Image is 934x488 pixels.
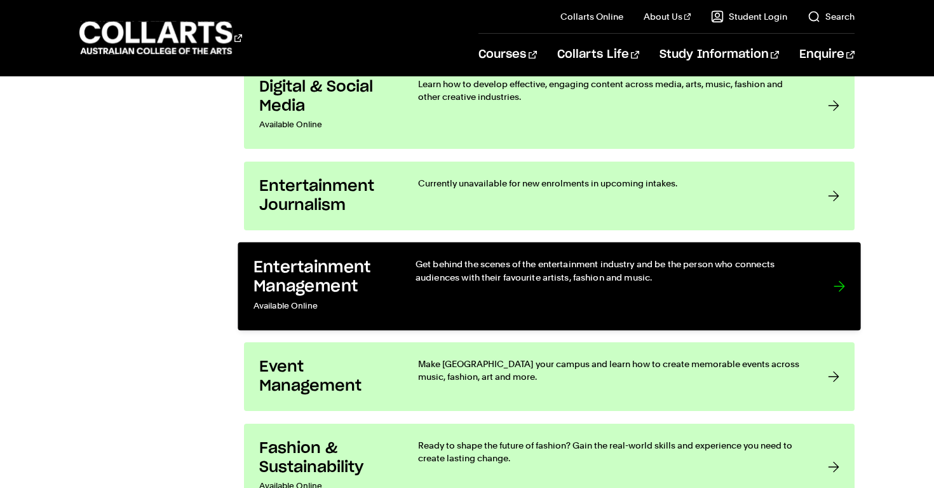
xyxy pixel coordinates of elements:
div: Go to homepage [79,20,242,56]
h3: Fashion & Sustainability [259,439,393,477]
h3: Entertainment Journalism [259,177,393,215]
a: Event Management Make [GEOGRAPHIC_DATA] your campus and learn how to create memorable events acro... [244,342,855,411]
h3: Event Management [259,358,393,396]
a: Entertainment Journalism Currently unavailable for new enrolments in upcoming intakes. [244,162,855,230]
p: Ready to shape the future of fashion? Gain the real-world skills and experience you need to creat... [418,439,802,464]
p: Currently unavailable for new enrolments in upcoming intakes. [418,177,802,190]
a: Study Information [660,34,779,76]
a: Enquire [799,34,855,76]
p: Available Online [259,116,393,134]
a: Courses [478,34,536,76]
a: Entertainment Management Available Online Get behind the scenes of the entertainment industry and... [238,242,860,331]
p: Learn how to develop effective, engaging content across media, arts, music, fashion and other cre... [418,78,802,103]
a: Collarts Online [560,10,623,23]
p: Get behind the scenes of the entertainment industry and be the person who connects audiences with... [416,258,808,284]
h3: Entertainment Management [254,258,389,296]
p: Available Online [254,297,389,316]
a: Digital & Social Media Available Online Learn how to develop effective, engaging content across m... [244,62,855,149]
a: Collarts Life [557,34,639,76]
a: Search [808,10,855,23]
p: Make [GEOGRAPHIC_DATA] your campus and learn how to create memorable events across music, fashion... [418,358,802,383]
a: About Us [644,10,691,23]
a: Student Login [711,10,787,23]
h3: Digital & Social Media [259,78,393,116]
